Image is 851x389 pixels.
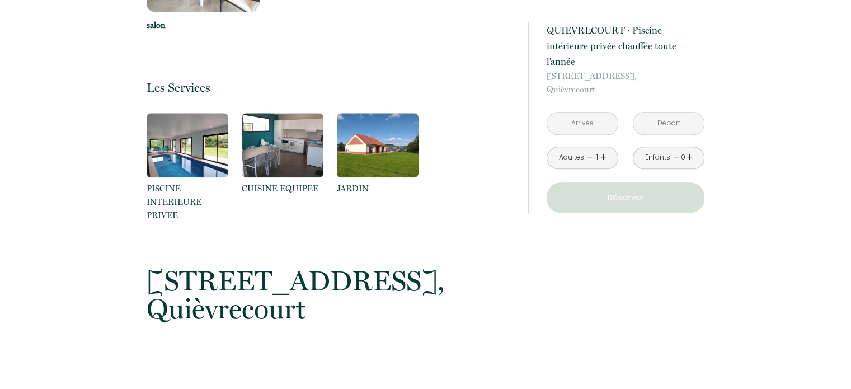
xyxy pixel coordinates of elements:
[547,182,704,213] button: Réserver
[600,149,606,166] a: +
[547,69,704,96] p: Quièvrecourt
[547,22,704,69] p: QUIEVRECOURT · Piscine intérieure privée chauffée toute l’année
[147,267,514,295] span: [STREET_ADDRESS],
[242,182,323,195] p: CUISINE EQUIPEE
[147,80,514,95] p: Les Services
[645,152,670,163] div: Enfants
[587,149,593,166] a: -
[594,152,600,163] div: 1
[547,69,704,83] span: [STREET_ADDRESS],
[337,113,419,177] img: 17524869550469.jpg
[680,152,686,163] div: 0
[558,152,584,163] div: Adultes
[547,113,618,134] input: Arrivée
[147,267,514,323] p: Quièvrecourt
[242,113,323,177] img: 17524869277821.jpg
[551,191,700,204] p: Réserver
[633,113,704,134] input: Départ
[147,18,260,32] p: salon
[147,113,228,177] img: 17524868420551.jpg
[686,149,693,166] a: +
[337,182,419,195] p: JARDIN
[147,182,228,222] p: PISCINE INTERIEURE PRIVEE
[673,149,679,166] a: -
